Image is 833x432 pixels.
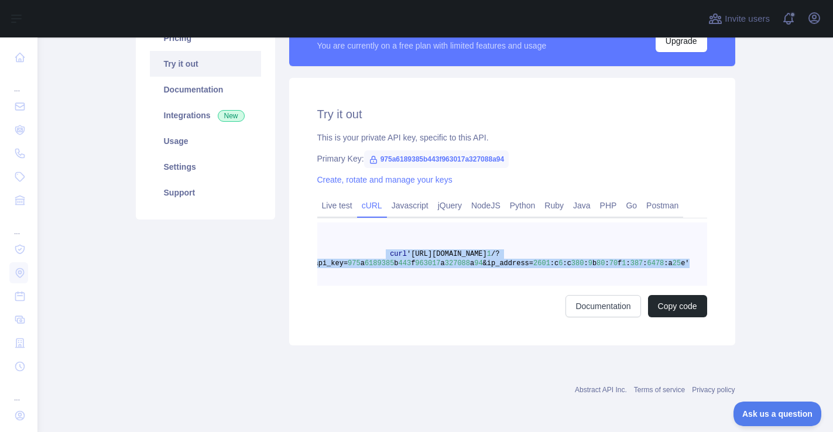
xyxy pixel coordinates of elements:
span: 380 [571,259,584,268]
div: ... [9,70,28,94]
span: 975a6189385b443f963017a327088a94 [364,150,509,168]
span: :c [563,259,571,268]
a: PHP [595,196,622,215]
span: 963017 [415,259,440,268]
a: Abstract API Inc. [575,386,627,394]
span: 6478 [647,259,664,268]
iframe: Toggle Customer Support [733,402,821,426]
a: Java [568,196,595,215]
span: : [605,259,609,268]
span: a [441,259,445,268]
span: '[URL][DOMAIN_NAME] [407,250,487,258]
a: Usage [150,128,261,154]
a: Python [505,196,540,215]
h2: Try it out [317,106,707,122]
a: Settings [150,154,261,180]
a: NodeJS [467,196,505,215]
span: 1 [487,250,491,258]
span: 6189385 [365,259,394,268]
span: 25 [673,259,681,268]
span: e' [681,259,689,268]
div: You are currently on a free plan with limited features and usage [317,40,547,52]
span: 70 [609,259,618,268]
a: Privacy policy [692,386,735,394]
span: 327088 [445,259,470,268]
a: Documentation [565,295,640,317]
a: Ruby [540,196,568,215]
span: Invite users [725,12,770,26]
a: Postman [642,196,683,215]
a: Go [621,196,642,215]
span: 1 [622,259,626,268]
div: ... [9,213,28,236]
a: Integrations New [150,102,261,128]
span: &ip_address= [483,259,533,268]
span: 94 [474,259,482,268]
span: :c [550,259,558,268]
a: Javascript [387,196,433,215]
span: : [626,259,630,268]
span: f [411,259,415,268]
button: Upgrade [656,30,707,52]
span: :a [664,259,672,268]
a: Pricing [150,25,261,51]
div: Primary Key: [317,153,707,164]
button: Invite users [706,9,772,28]
span: New [218,110,245,122]
span: a [470,259,474,268]
div: ... [9,379,28,403]
span: f [618,259,622,268]
span: 9 [588,259,592,268]
span: 975 [348,259,361,268]
a: Documentation [150,77,261,102]
a: Try it out [150,51,261,77]
span: 443 [399,259,412,268]
span: a [361,259,365,268]
span: b [592,259,597,268]
span: 387 [630,259,643,268]
span: : [584,259,588,268]
span: curl [390,250,407,258]
span: 2601 [533,259,550,268]
span: b [394,259,398,268]
span: : [643,259,647,268]
a: Live test [317,196,357,215]
a: cURL [357,196,387,215]
span: 80 [597,259,605,268]
a: Terms of service [634,386,685,394]
div: This is your private API key, specific to this API. [317,132,707,143]
a: Create, rotate and manage your keys [317,175,453,184]
a: jQuery [433,196,467,215]
a: Support [150,180,261,205]
span: 6 [558,259,563,268]
button: Copy code [648,295,707,317]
